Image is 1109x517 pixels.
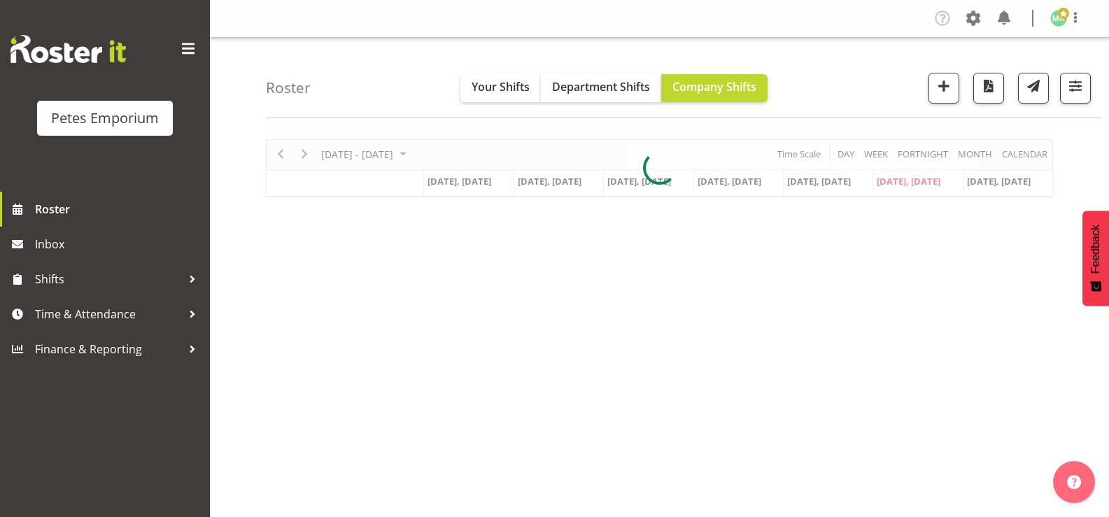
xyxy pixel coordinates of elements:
button: Filter Shifts [1060,73,1091,104]
h4: Roster [266,80,311,96]
span: Finance & Reporting [35,339,182,360]
span: Feedback [1089,225,1102,274]
span: Department Shifts [552,79,650,94]
img: Rosterit website logo [10,35,126,63]
button: Send a list of all shifts for the selected filtered period to all rostered employees. [1018,73,1049,104]
button: Company Shifts [661,74,768,102]
span: Your Shifts [472,79,530,94]
button: Download a PDF of the roster according to the set date range. [973,73,1004,104]
span: Company Shifts [672,79,756,94]
span: Roster [35,199,203,220]
div: Petes Emporium [51,108,159,129]
button: Feedback - Show survey [1082,211,1109,306]
span: Shifts [35,269,182,290]
span: Inbox [35,234,203,255]
img: help-xxl-2.png [1067,475,1081,489]
button: Department Shifts [541,74,661,102]
button: Your Shifts [460,74,541,102]
img: melanie-richardson713.jpg [1050,10,1067,27]
button: Add a new shift [928,73,959,104]
span: Time & Attendance [35,304,182,325]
